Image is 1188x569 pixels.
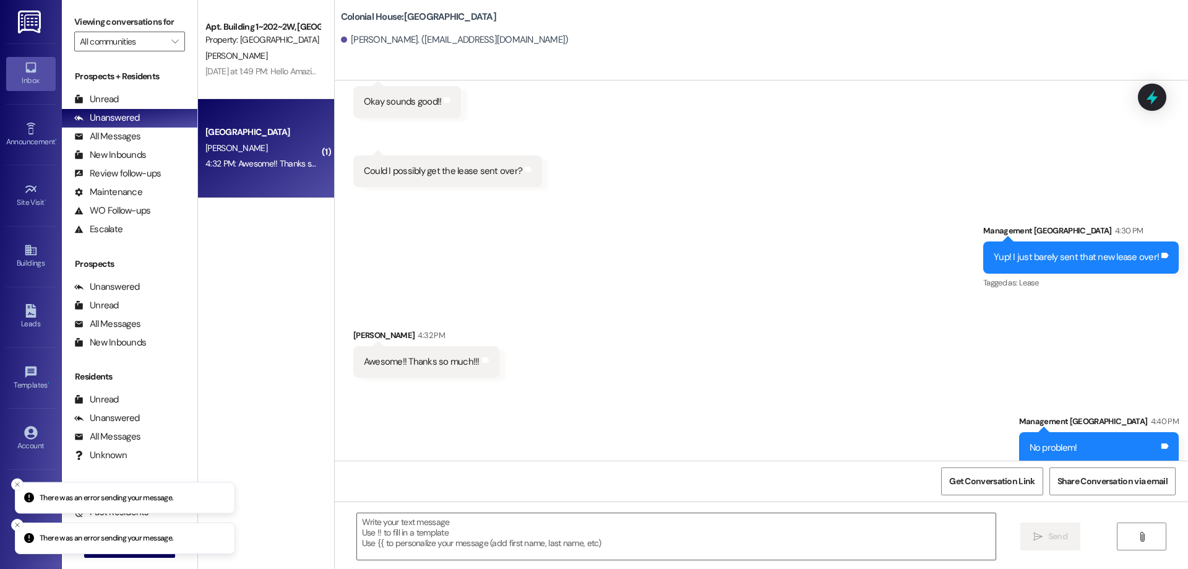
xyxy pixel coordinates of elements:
div: Yup! I just barely sent that new lease over! [994,251,1159,264]
label: Viewing conversations for [74,12,185,32]
div: All Messages [74,318,140,331]
span: Share Conversation via email [1057,475,1168,488]
span: Send [1048,530,1067,543]
b: Colonial House: [GEOGRAPHIC_DATA] [341,11,496,24]
a: Site Visit • [6,179,56,212]
div: 4:40 PM [1148,415,1179,428]
div: Could I possibly get the lease sent over? [364,165,522,178]
div: All Messages [74,130,140,143]
div: New Inbounds [74,336,146,349]
a: Inbox [6,57,56,90]
div: [DATE] at 1:49 PM: Hello Amazing Residents! We will be doing Clean checks [DATE] 1-5 pm! Make sur... [205,66,856,77]
div: New Inbounds [74,149,146,162]
div: Management [GEOGRAPHIC_DATA] [1019,415,1179,432]
div: Review follow-ups [74,167,161,180]
a: Account [6,422,56,456]
button: Share Conversation via email [1049,467,1176,495]
div: Maintenance [74,186,142,199]
div: Awesome!! Thanks so much!!! [364,355,480,368]
div: Unread [74,393,119,406]
button: Send [1020,523,1080,550]
div: Unread [74,93,119,106]
div: Apt. Building 1~202~2W, [GEOGRAPHIC_DATA] [205,20,320,33]
div: 4:30 PM [1112,224,1143,237]
div: Unanswered [74,280,140,293]
div: [PERSON_NAME] [353,329,499,346]
div: No problem! [1030,441,1077,454]
div: All Messages [74,430,140,443]
div: Escalate [74,223,123,236]
div: WO Follow-ups [74,204,150,217]
span: • [48,379,49,388]
div: 4:32 PM [415,329,444,342]
p: There was an error sending your message. [40,533,174,544]
div: Unread [74,299,119,312]
div: Property: [GEOGRAPHIC_DATA] [205,33,320,46]
i:  [1137,532,1147,542]
div: Prospects + Residents [62,70,197,83]
i:  [171,37,178,46]
a: Buildings [6,240,56,273]
button: Close toast [11,519,24,531]
div: Okay sounds good!! [364,95,442,108]
div: Management [GEOGRAPHIC_DATA] [983,224,1179,241]
span: • [55,136,57,144]
div: Prospects [62,258,197,271]
input: All communities [80,32,165,51]
a: Templates • [6,362,56,395]
div: Unanswered [74,111,140,124]
a: Leads [6,300,56,334]
p: There was an error sending your message. [40,492,174,503]
div: Tagged as: [983,274,1179,292]
div: 4:32 PM: Awesome!! Thanks so much!!! [205,158,345,169]
span: [PERSON_NAME] [205,50,267,61]
i:  [1033,532,1043,542]
img: ResiDesk Logo [18,11,43,33]
span: [PERSON_NAME] [205,142,267,154]
a: Support [6,483,56,516]
div: Unknown [74,449,127,462]
div: [PERSON_NAME]. ([EMAIL_ADDRESS][DOMAIN_NAME]) [341,33,569,46]
div: Residents [62,370,197,383]
div: Unanswered [74,412,140,425]
button: Close toast [11,478,24,490]
div: [GEOGRAPHIC_DATA] [205,126,320,139]
span: Lease [1019,277,1039,288]
span: • [45,196,46,205]
button: Get Conversation Link [941,467,1043,495]
span: Get Conversation Link [949,475,1035,488]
